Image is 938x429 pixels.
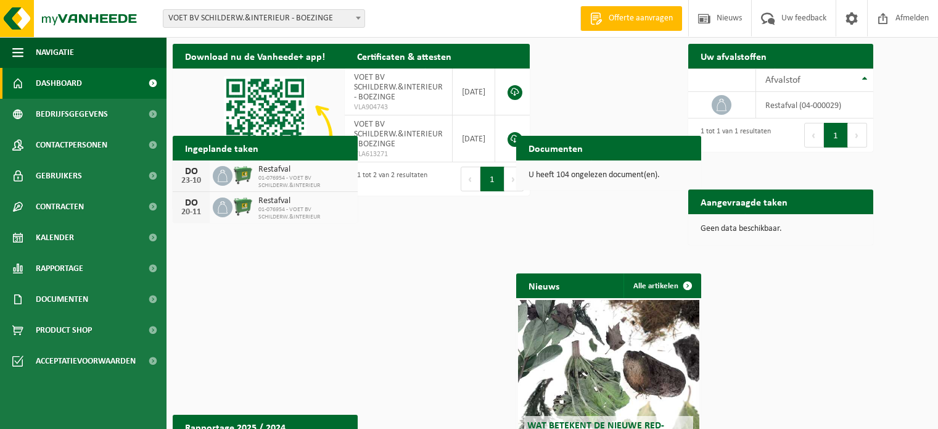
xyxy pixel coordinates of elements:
[179,167,204,177] div: DO
[36,130,107,160] span: Contactpersonen
[258,165,352,175] span: Restafval
[824,123,848,148] button: 1
[765,75,800,85] span: Afvalstof
[36,37,74,68] span: Navigatie
[36,346,136,377] span: Acceptatievoorwaarden
[36,191,84,222] span: Contracten
[848,123,867,148] button: Next
[701,225,861,233] p: Geen data beschikbaar.
[36,160,82,191] span: Gebruikers
[529,171,689,180] p: U heeft 104 ongelezen document(en).
[580,6,682,31] a: Offerte aanvragen
[232,196,253,217] img: WB-0660-HPE-GN-01
[354,120,443,149] span: VOET BV SCHILDERW.&INTERIEUR - BOEZINGE
[258,196,352,206] span: Restafval
[232,164,253,185] img: WB-0660-HPE-GN-01
[179,208,204,217] div: 20-11
[173,69,358,207] img: Download de VHEPlus App
[258,206,352,221] span: 01-076954 - VOET BV SCHILDERW.&INTERIEUR
[606,12,676,25] span: Offerte aanvragen
[461,167,480,191] button: Previous
[179,177,204,185] div: 23-10
[351,165,427,193] div: 1 tot 2 van 2 resultaten
[623,273,700,298] a: Alle artikelen
[504,167,524,191] button: Next
[516,136,595,160] h2: Documenten
[173,136,271,160] h2: Ingeplande taken
[36,99,108,130] span: Bedrijfsgegevens
[480,167,504,191] button: 1
[163,10,364,27] span: VOET BV SCHILDERW.&INTERIEUR - BOEZINGE
[804,123,824,148] button: Previous
[258,175,352,190] span: 01-076954 - VOET BV SCHILDERW.&INTERIEUR
[179,198,204,208] div: DO
[688,44,779,68] h2: Uw afvalstoffen
[36,68,82,99] span: Dashboard
[36,284,88,315] span: Documenten
[756,92,873,119] td: restafval (04-000029)
[36,222,74,253] span: Kalender
[354,73,443,102] span: VOET BV SCHILDERW.&INTERIEUR - BOEZINGE
[453,115,495,162] td: [DATE]
[163,9,365,28] span: VOET BV SCHILDERW.&INTERIEUR - BOEZINGE
[345,44,464,68] h2: Certificaten & attesten
[354,102,443,112] span: VLA904743
[453,69,495,115] td: [DATE]
[173,44,337,68] h2: Download nu de Vanheede+ app!
[36,315,92,346] span: Product Shop
[516,273,572,298] h2: Nieuws
[354,149,443,159] span: VLA613271
[694,122,771,149] div: 1 tot 1 van 1 resultaten
[36,253,83,284] span: Rapportage
[688,190,800,214] h2: Aangevraagde taken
